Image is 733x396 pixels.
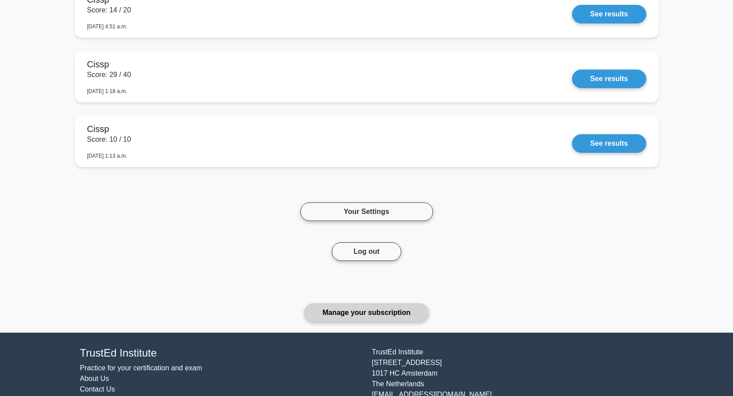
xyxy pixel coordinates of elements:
[80,347,361,360] h4: TrustEd Institute
[80,385,115,393] a: Contact Us
[80,364,203,372] a: Practice for your certification and exam
[300,202,433,221] a: Your Settings
[572,5,646,23] a: See results
[332,242,401,261] button: Log out
[572,134,646,153] a: See results
[304,303,429,322] a: Manage your subscription
[80,375,109,382] a: About Us
[572,70,646,88] a: See results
